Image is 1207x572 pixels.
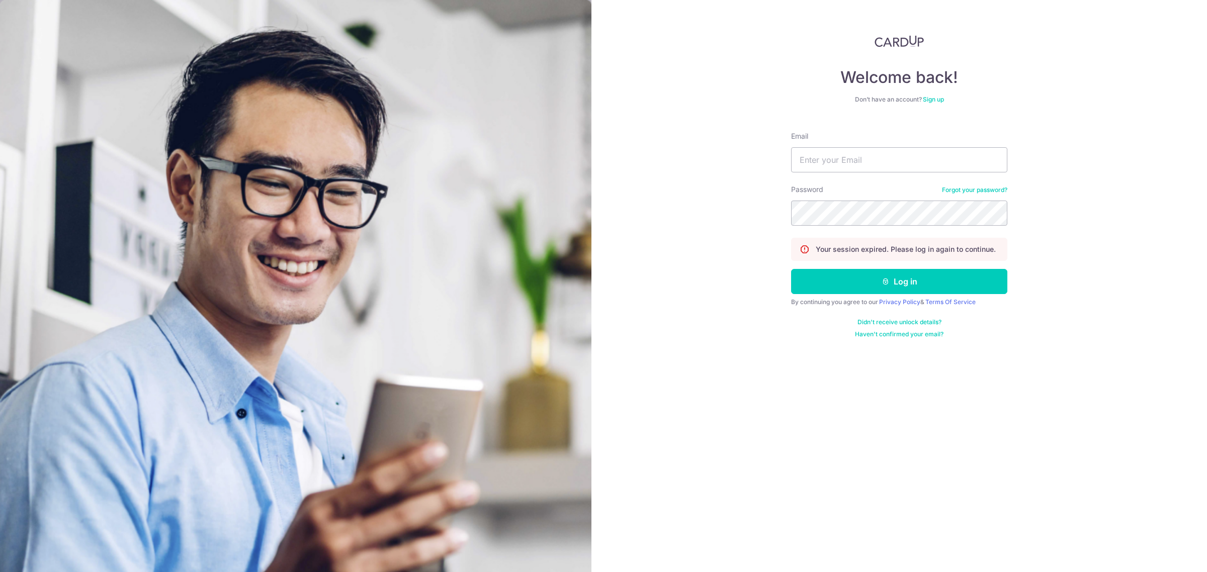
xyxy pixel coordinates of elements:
button: Log in [791,269,1007,294]
a: Forgot your password? [942,186,1007,194]
a: Sign up [923,96,944,103]
p: Your session expired. Please log in again to continue. [816,244,996,254]
h4: Welcome back! [791,67,1007,87]
a: Privacy Policy [879,298,920,306]
a: Haven't confirmed your email? [855,330,943,338]
input: Enter your Email [791,147,1007,172]
label: Password [791,184,823,195]
div: Don’t have an account? [791,96,1007,104]
a: Didn't receive unlock details? [857,318,941,326]
a: Terms Of Service [925,298,976,306]
label: Email [791,131,808,141]
img: CardUp Logo [875,35,924,47]
div: By continuing you agree to our & [791,298,1007,306]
